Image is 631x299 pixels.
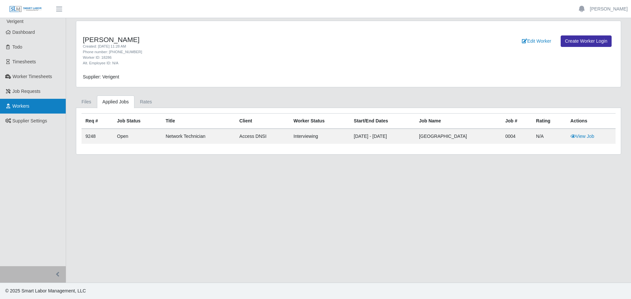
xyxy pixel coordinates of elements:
td: Network Technician [162,129,235,144]
div: Created: [DATE] 11:28 AM [83,44,389,49]
span: Job Requests [12,89,41,94]
a: [PERSON_NAME] [590,6,628,12]
td: 0004 [501,129,532,144]
a: Create Worker Login [561,35,612,47]
span: Todo [12,44,22,50]
td: Access DNSI [235,129,290,144]
td: N/A [532,129,566,144]
td: Open [113,129,162,144]
a: Edit Worker [518,35,555,47]
td: 9248 [82,129,113,144]
th: Req # [82,114,113,129]
span: © 2025 Smart Labor Management, LLC [5,288,86,293]
a: Applied Jobs [97,96,134,108]
span: Dashboard [12,30,35,35]
img: SLM Logo [9,6,42,13]
th: Start/End Dates [350,114,415,129]
span: Timesheets [12,59,36,64]
th: Job Name [415,114,502,129]
th: Actions [567,114,616,129]
span: Worker Timesheets [12,74,52,79]
td: interviewing [290,129,350,144]
span: Workers [12,103,30,109]
div: Worker ID: 18286 [83,55,389,60]
div: Phone number: [PHONE_NUMBER] [83,49,389,55]
a: View Job [571,134,595,139]
div: Alt. Employee ID: N/A [83,60,389,66]
th: Title [162,114,235,129]
a: Rates [134,96,158,108]
h4: [PERSON_NAME] [83,35,389,44]
td: [GEOGRAPHIC_DATA] [415,129,502,144]
th: Worker Status [290,114,350,129]
th: Job # [501,114,532,129]
th: Client [235,114,290,129]
th: Rating [532,114,566,129]
span: Verigent [7,19,23,24]
th: Job Status [113,114,162,129]
td: [DATE] - [DATE] [350,129,415,144]
span: Supplier: Verigent [83,74,119,79]
span: Supplier Settings [12,118,47,123]
a: Files [76,96,97,108]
